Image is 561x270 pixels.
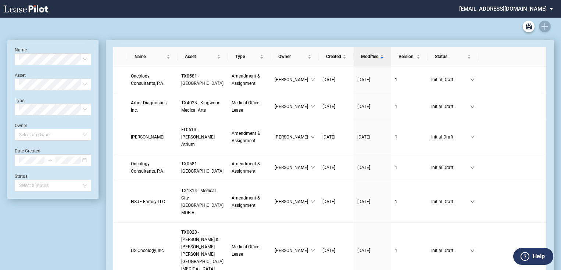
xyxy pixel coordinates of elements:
a: 1 [395,198,424,205]
a: [DATE] [322,164,350,171]
span: Type [235,53,258,60]
span: [PERSON_NAME] [275,133,310,141]
span: NSJE Family LLC [131,199,165,204]
span: TX0581 - Bay Area Professional Plaza [181,73,224,86]
span: down [470,165,475,170]
span: 1 [395,165,397,170]
a: [DATE] [322,198,350,205]
a: Amendment & Assignment [232,194,267,209]
span: Initial Draft [431,198,470,205]
span: [DATE] [357,77,370,82]
label: Status [15,174,28,179]
span: down [470,78,475,82]
span: Created [326,53,341,60]
a: TX0581 - [GEOGRAPHIC_DATA] [181,160,224,175]
span: Name [135,53,165,60]
span: down [311,135,315,139]
th: Type [228,47,271,66]
a: 1 [395,76,424,83]
a: Archive [523,21,535,32]
a: 1 [395,164,424,171]
a: FL0613 - [PERSON_NAME] Atrium [181,126,224,148]
th: Version [391,47,428,66]
span: Mauricio T. Hernandez, M.D. [131,134,164,140]
span: down [470,104,475,109]
a: US Oncology, Inc. [131,247,174,254]
span: US Oncology, Inc. [131,248,165,253]
span: Initial Draft [431,164,470,171]
span: [PERSON_NAME] [275,198,310,205]
th: Status [428,47,478,66]
span: [DATE] [322,77,335,82]
span: [DATE] [357,248,370,253]
span: Arbor Diagnostics, Inc. [131,100,167,113]
a: [DATE] [357,198,387,205]
a: [DATE] [322,103,350,110]
span: [DATE] [357,165,370,170]
span: 1 [395,104,397,109]
span: down [311,165,315,170]
span: Modified [361,53,379,60]
a: [PERSON_NAME] [131,133,174,141]
span: [PERSON_NAME] [275,247,310,254]
th: Owner [271,47,318,66]
span: 1 [395,199,397,204]
a: [DATE] [322,76,350,83]
span: down [470,199,475,204]
span: Asset [185,53,215,60]
a: 1 [395,103,424,110]
a: [DATE] [357,247,387,254]
label: Name [15,47,27,53]
a: Amendment & Assignment [232,130,267,144]
span: Owner [278,53,306,60]
a: Medical Office Lease [232,243,267,258]
span: 1 [395,134,397,140]
span: Initial Draft [431,133,470,141]
span: [PERSON_NAME] [275,164,310,171]
a: TX1314 - Medical City [GEOGRAPHIC_DATA] MOB A [181,187,224,216]
span: TX4023 - Kingwood Medical Arts [181,100,221,113]
span: Medical Office Lease [232,244,259,257]
span: down [311,78,315,82]
span: down [470,135,475,139]
span: Amendment & Assignment [232,161,260,174]
th: Asset [178,47,228,66]
a: Amendment & Assignment [232,72,267,87]
label: Help [533,252,545,261]
span: [DATE] [322,248,335,253]
span: Status [435,53,466,60]
a: 1 [395,133,424,141]
span: Oncology Consultants, P.A. [131,161,164,174]
th: Modified [354,47,391,66]
span: down [311,199,315,204]
a: 1 [395,247,424,254]
span: Amendment & Assignment [232,195,260,208]
span: Amendment & Assignment [232,131,260,143]
span: [DATE] [357,104,370,109]
a: Oncology Consultants, P.A. [131,160,174,175]
span: TX0581 - Bay Area Professional Plaza [181,161,224,174]
span: Initial Draft [431,76,470,83]
span: Medical Office Lease [232,100,259,113]
a: Medical Office Lease [232,99,267,114]
label: Date Created [15,148,40,154]
span: to [47,158,53,163]
span: [DATE] [322,134,335,140]
th: Created [319,47,354,66]
a: NSJE Family LLC [131,198,174,205]
a: [DATE] [357,103,387,110]
span: [DATE] [322,104,335,109]
span: Initial Draft [431,247,470,254]
span: FL0613 - Kendall Atrium [181,127,215,147]
span: 1 [395,77,397,82]
span: Version [399,53,415,60]
a: Amendment & Assignment [232,160,267,175]
a: TX0581 - [GEOGRAPHIC_DATA] [181,72,224,87]
span: [DATE] [322,199,335,204]
a: [DATE] [357,133,387,141]
label: Type [15,98,24,103]
label: Asset [15,73,26,78]
label: Owner [15,123,27,128]
span: Initial Draft [431,103,470,110]
a: Oncology Consultants, P.A. [131,72,174,87]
